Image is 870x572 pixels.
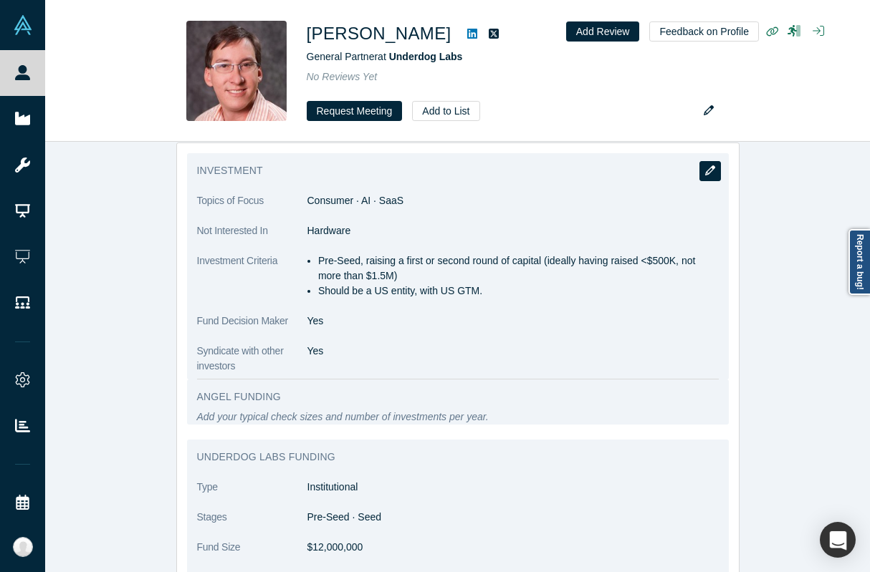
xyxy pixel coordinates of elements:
dt: Topics of Focus [197,193,307,223]
a: Report a bug! [849,229,870,295]
button: Feedback on Profile [649,21,759,42]
button: Add to List [412,101,479,121]
button: Request Meeting [307,101,403,121]
dt: Type [197,480,307,510]
span: Hardware [307,225,351,236]
p: Add your typical check sizes and number of investments per year. [197,409,719,425]
h1: [PERSON_NAME] [307,21,451,47]
img: Katinka Harsányi's Account [13,537,33,557]
span: Consumer · AI · SaaS [307,195,404,206]
h3: Investment [197,163,699,178]
dd: Yes [307,344,719,359]
dt: Investment Criteria [197,253,307,314]
dd: Institutional [307,480,719,495]
li: Should be a US entity, with US GTM. [318,283,719,299]
dt: Syndicate with other investors [197,344,307,374]
button: Add Review [566,21,640,42]
span: General Partner at [307,51,463,62]
dt: Not Interested In [197,223,307,253]
dd: $12,000,000 [307,540,719,555]
img: Alchemist Vault Logo [13,15,33,35]
h3: Underdog Labs funding [197,450,699,465]
a: Underdog Labs [389,51,463,62]
dt: Fund Decision Maker [197,314,307,344]
dt: Stages [197,510,307,540]
li: Pre-Seed, raising a first or second round of capital (ideally having raised <$500K, not more than... [318,253,719,283]
dd: Pre-Seed · Seed [307,510,719,525]
span: No Reviews Yet [307,71,378,82]
dd: Yes [307,314,719,329]
img: Alex Chang's Profile Image [186,21,287,121]
dt: Fund Size [197,540,307,570]
h3: Angel Funding [197,389,699,404]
